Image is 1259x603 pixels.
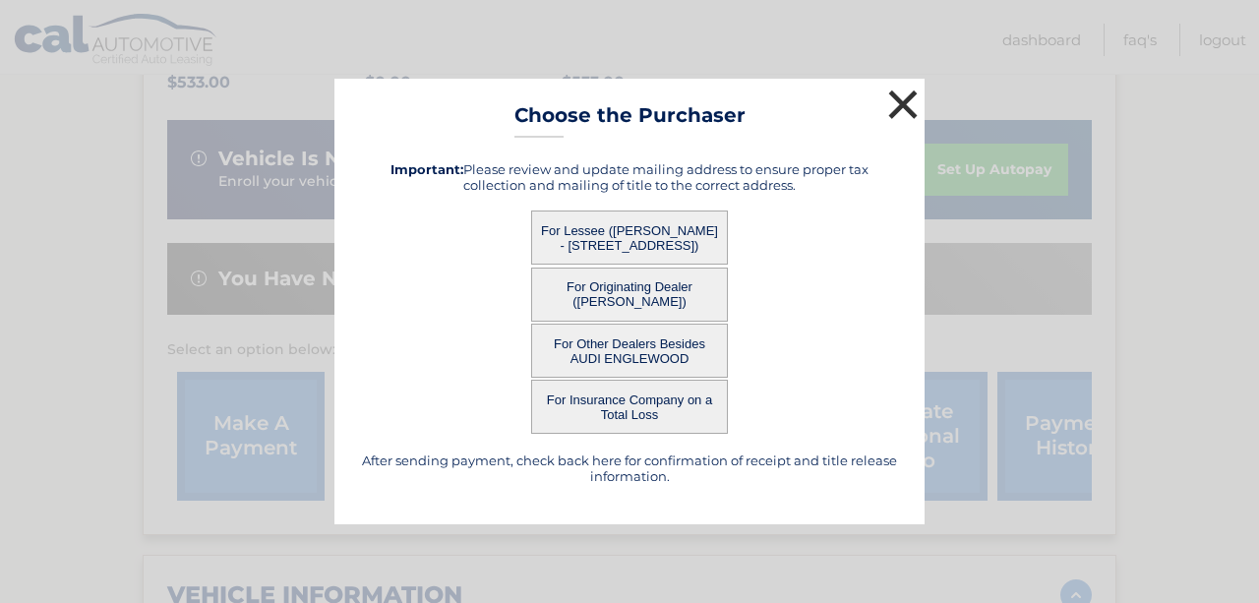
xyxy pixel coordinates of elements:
[531,268,728,322] button: For Originating Dealer ([PERSON_NAME])
[531,211,728,265] button: For Lessee ([PERSON_NAME] - [STREET_ADDRESS])
[390,161,463,177] strong: Important:
[883,85,923,124] button: ×
[531,324,728,378] button: For Other Dealers Besides AUDI ENGLEWOOD
[359,161,900,193] h5: Please review and update mailing address to ensure proper tax collection and mailing of title to ...
[359,452,900,484] h5: After sending payment, check back here for confirmation of receipt and title release information.
[531,380,728,434] button: For Insurance Company on a Total Loss
[514,103,746,138] h3: Choose the Purchaser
